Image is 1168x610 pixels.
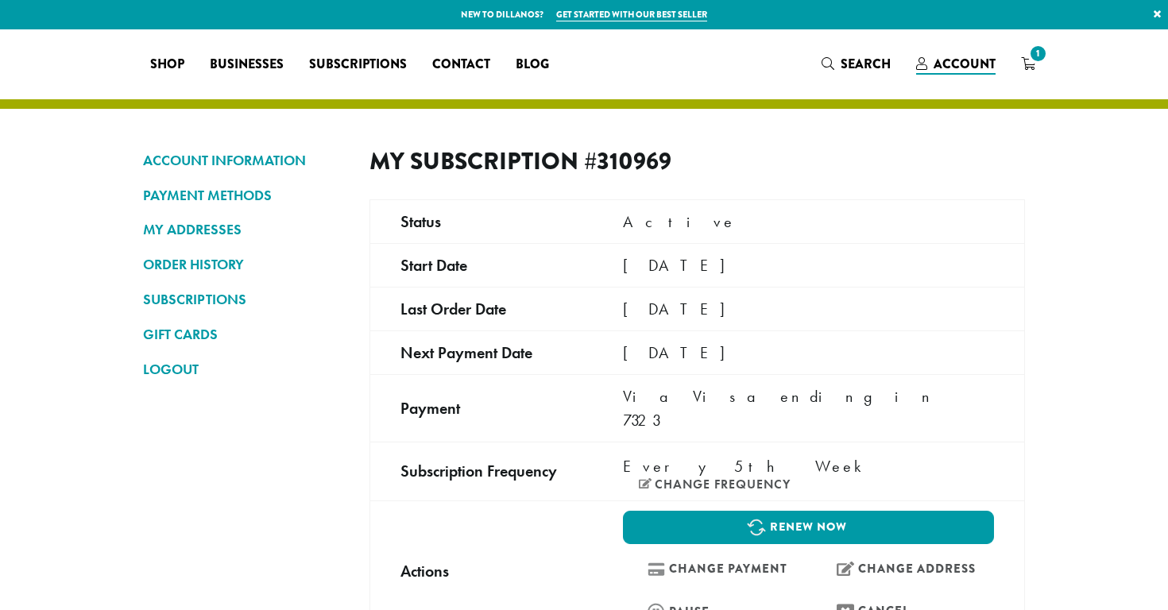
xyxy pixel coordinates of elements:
a: Get started with our best seller [556,8,707,21]
td: Next payment date [370,330,593,374]
span: Search [841,55,891,73]
a: Shop [137,52,197,77]
a: ORDER HISTORY [143,251,346,278]
a: Change payment [623,552,805,586]
h2: My Subscription #310969 [369,147,684,176]
span: Shop [150,55,184,75]
td: Active [593,199,1025,243]
a: Change frequency [639,478,791,491]
td: [DATE] [593,243,1025,287]
td: Start date [370,243,593,287]
span: Contact [432,55,490,75]
span: Businesses [210,55,284,75]
a: Change address [812,552,994,586]
a: GIFT CARDS [143,321,346,348]
a: Search [809,51,903,77]
td: [DATE] [593,287,1025,330]
a: PAYMENT METHODS [143,182,346,209]
a: Renew now [623,511,994,544]
td: Status [370,199,593,243]
a: ACCOUNT INFORMATION [143,147,346,174]
span: Every 5th Week [623,454,870,478]
td: Last order date [370,287,593,330]
td: [DATE] [593,330,1025,374]
a: SUBSCRIPTIONS [143,286,346,313]
td: Payment [370,374,593,442]
td: Subscription Frequency [370,442,593,500]
a: MY ADDRESSES [143,216,346,243]
span: Blog [516,55,549,75]
span: Subscriptions [309,55,407,75]
span: Via Visa ending in 7323 [623,386,940,430]
a: LOGOUT [143,356,346,383]
span: 1 [1027,43,1049,64]
span: Account [934,55,996,73]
